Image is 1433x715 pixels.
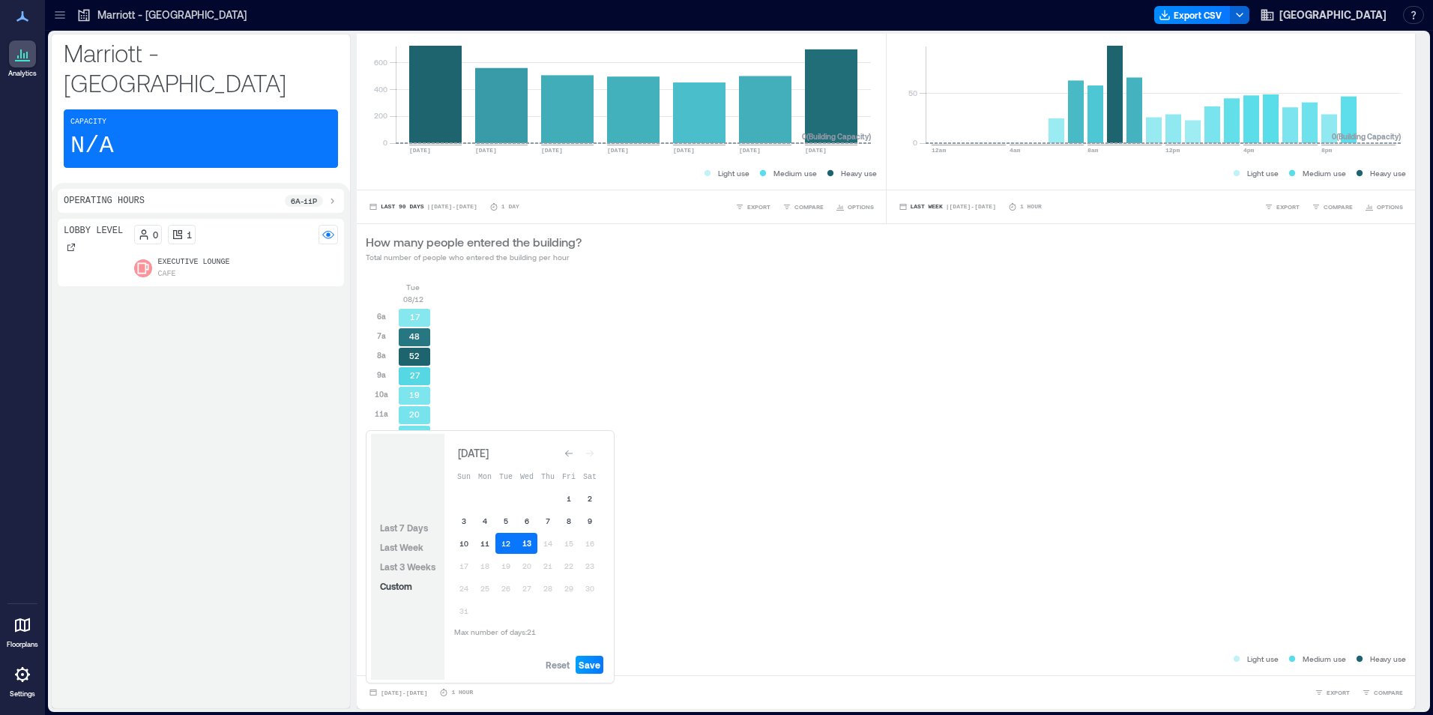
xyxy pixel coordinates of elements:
[579,510,600,531] button: 9
[153,229,158,241] p: 0
[409,409,420,419] text: 20
[377,330,386,342] p: 7a
[453,578,474,599] button: 24
[516,555,537,576] button: 20
[377,558,438,576] button: Last 3 Weeks
[1276,202,1300,211] span: EXPORT
[409,351,420,360] text: 52
[516,578,537,599] button: 27
[579,465,600,486] th: Saturday
[478,473,492,481] span: Mon
[912,138,917,147] tspan: 0
[381,690,427,696] span: [DATE] - [DATE]
[718,167,749,179] p: Light use
[541,473,555,481] span: Thu
[474,555,495,576] button: 18
[1359,685,1406,700] button: COMPARE
[4,657,40,703] a: Settings
[579,488,600,509] button: 2
[383,138,387,147] tspan: 0
[537,578,558,599] button: 28
[64,37,338,97] p: Marriott - [GEOGRAPHIC_DATA]
[495,533,516,554] button: 12
[475,147,497,154] text: [DATE]
[558,555,579,576] button: 22
[1370,653,1406,665] p: Heavy use
[70,116,106,128] p: Capacity
[366,251,582,263] p: Total number of people who entered the building per hour
[7,640,38,649] p: Floorplans
[409,331,420,341] text: 48
[453,444,492,462] div: [DATE]
[583,473,597,481] span: Sat
[291,195,317,207] p: 6a - 11p
[1303,653,1346,665] p: Medium use
[1247,167,1279,179] p: Light use
[1010,147,1021,154] text: 4am
[380,561,435,572] span: Last 3 Weeks
[908,88,917,97] tspan: 50
[377,369,386,381] p: 9a
[410,312,420,322] text: 17
[537,465,558,486] th: Thursday
[537,533,558,554] button: 14
[474,465,495,486] th: Monday
[64,225,123,237] p: Lobby Level
[1165,147,1180,154] text: 12pm
[896,199,999,214] button: Last Week |[DATE]-[DATE]
[579,533,600,554] button: 16
[579,578,600,599] button: 30
[499,473,513,481] span: Tue
[409,390,420,399] text: 19
[8,69,37,78] p: Analytics
[495,510,516,531] button: 5
[537,555,558,576] button: 21
[187,229,192,241] p: 1
[495,465,516,486] th: Tuesday
[579,659,600,671] span: Save
[451,688,473,697] p: 1 Hour
[562,473,576,481] span: Fri
[673,147,695,154] text: [DATE]
[377,538,426,556] button: Last Week
[10,690,35,699] p: Settings
[779,199,827,214] button: COMPARE
[543,656,573,674] button: Reset
[403,293,423,305] p: 08/12
[375,408,388,420] p: 11a
[380,522,428,533] span: Last 7 Days
[474,533,495,554] button: 11
[374,111,387,120] tspan: 200
[1324,202,1353,211] span: COMPARE
[537,510,558,531] button: 7
[453,555,474,576] button: 17
[1243,147,1255,154] text: 4pm
[579,443,600,464] button: Go to next month
[558,465,579,486] th: Friday
[474,510,495,531] button: 4
[558,578,579,599] button: 29
[501,202,519,211] p: 1 Day
[546,659,570,671] span: Reset
[1154,6,1231,24] button: Export CSV
[64,195,145,207] p: Operating Hours
[495,578,516,599] button: 26
[375,388,388,400] p: 10a
[454,627,536,636] span: Max number of days: 21
[410,370,420,380] text: 27
[2,607,43,654] a: Floorplans
[374,58,387,67] tspan: 600
[377,519,431,537] button: Last 7 Days
[4,36,41,82] a: Analytics
[841,167,877,179] p: Heavy use
[366,233,582,251] p: How many people entered the building?
[1087,147,1099,154] text: 8am
[380,542,423,552] span: Last Week
[1279,7,1387,22] span: [GEOGRAPHIC_DATA]
[453,510,474,531] button: 3
[541,147,563,154] text: [DATE]
[375,427,388,439] p: 12p
[732,199,773,214] button: EXPORT
[374,85,387,94] tspan: 400
[366,685,430,700] button: [DATE]-[DATE]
